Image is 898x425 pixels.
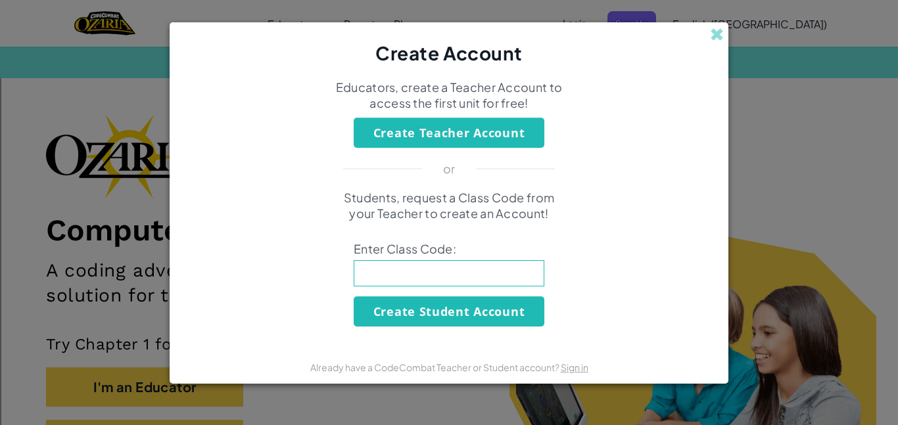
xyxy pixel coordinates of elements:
div: Move To ... [5,29,893,41]
p: Students, request a Class Code from your Teacher to create an Account! [334,190,564,221]
span: Enter Class Code: [354,241,544,257]
div: Sort A > Z [5,5,893,17]
div: Options [5,53,893,64]
button: Create Teacher Account [354,118,544,148]
div: Delete [5,41,893,53]
a: Sign in [561,361,588,373]
button: Create Student Account [354,296,544,326]
p: Educators, create a Teacher Account to access the first unit for free! [334,79,564,111]
div: Rename [5,76,893,88]
span: Already have a CodeCombat Teacher or Student account? [310,361,561,373]
span: Create Account [375,41,523,64]
div: Move To ... [5,88,893,100]
p: or [443,161,456,177]
div: Sort New > Old [5,17,893,29]
div: Sign out [5,64,893,76]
